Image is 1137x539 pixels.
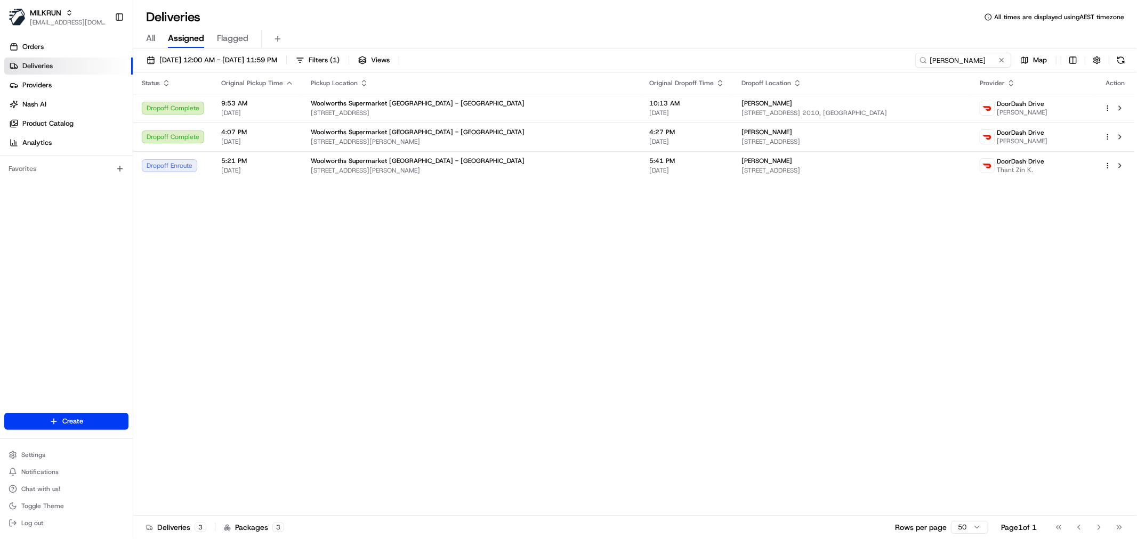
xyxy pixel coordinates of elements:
button: MILKRUN [30,7,61,18]
h1: Deliveries [146,9,200,26]
img: doordash_logo_v2.png [980,101,994,115]
span: Chat with us! [21,485,60,493]
button: Log out [4,516,128,530]
span: 9:53 AM [221,99,294,108]
button: [EMAIL_ADDRESS][DOMAIN_NAME] [30,18,106,27]
span: Product Catalog [22,119,74,128]
button: Toggle Theme [4,499,128,513]
a: Product Catalog [4,115,133,132]
span: Woolworths Supermarket [GEOGRAPHIC_DATA] - [GEOGRAPHIC_DATA] [311,99,525,108]
span: [STREET_ADDRESS] 2010, [GEOGRAPHIC_DATA] [741,109,963,117]
a: Deliveries [4,58,133,75]
span: Pickup Location [311,79,358,87]
span: ( 1 ) [330,55,340,65]
a: Providers [4,77,133,94]
span: Create [62,416,83,426]
span: 5:21 PM [221,157,294,165]
a: Nash AI [4,96,133,113]
span: [STREET_ADDRESS][PERSON_NAME] [311,137,632,146]
div: Favorites [4,160,128,177]
span: [DATE] 12:00 AM - [DATE] 11:59 PM [159,55,277,65]
span: [STREET_ADDRESS] [311,109,632,117]
span: Original Pickup Time [221,79,283,87]
img: doordash_logo_v2.png [980,130,994,144]
button: MILKRUNMILKRUN[EMAIL_ADDRESS][DOMAIN_NAME] [4,4,110,30]
span: Views [371,55,390,65]
span: Analytics [22,138,52,148]
button: Notifications [4,464,128,479]
div: Action [1104,79,1126,87]
span: [PERSON_NAME] [741,157,792,165]
a: Orders [4,38,133,55]
span: DoorDash Drive [997,128,1044,137]
button: Settings [4,447,128,462]
span: [STREET_ADDRESS][PERSON_NAME] [311,166,632,175]
span: Dropoff Location [741,79,791,87]
span: All [146,32,155,45]
span: [DATE] [649,166,724,175]
div: 3 [195,522,206,532]
span: [PERSON_NAME] [997,108,1047,117]
span: Settings [21,451,45,459]
span: 10:13 AM [649,99,724,108]
span: Provider [980,79,1005,87]
span: Woolworths Supermarket [GEOGRAPHIC_DATA] - [GEOGRAPHIC_DATA] [311,128,525,136]
span: 5:41 PM [649,157,724,165]
div: Packages [224,522,284,533]
span: Status [142,79,160,87]
span: All times are displayed using AEST timezone [994,13,1124,21]
span: Thant Zin K. [997,166,1044,174]
span: Filters [309,55,340,65]
span: [DATE] [649,137,724,146]
span: [PERSON_NAME] [997,137,1047,145]
p: Rows per page [895,522,947,533]
span: Assigned [168,32,204,45]
button: [DATE] 12:00 AM - [DATE] 11:59 PM [142,53,282,68]
span: Orders [22,42,44,52]
span: Map [1033,55,1047,65]
span: DoorDash Drive [997,157,1044,166]
span: Woolworths Supermarket [GEOGRAPHIC_DATA] - [GEOGRAPHIC_DATA] [311,157,525,165]
button: Views [353,53,394,68]
span: Deliveries [22,61,53,71]
span: DoorDash Drive [997,100,1044,108]
a: Analytics [4,134,133,151]
span: Log out [21,519,43,527]
span: [DATE] [649,109,724,117]
span: [STREET_ADDRESS] [741,166,963,175]
span: [PERSON_NAME] [741,128,792,136]
span: [PERSON_NAME] [741,99,792,108]
span: [STREET_ADDRESS] [741,137,963,146]
span: [DATE] [221,109,294,117]
div: 3 [272,522,284,532]
span: Providers [22,80,52,90]
span: 4:07 PM [221,128,294,136]
span: Original Dropoff Time [649,79,714,87]
div: Page 1 of 1 [1001,522,1037,533]
img: doordash_logo_v2.png [980,159,994,173]
button: Chat with us! [4,481,128,496]
span: Notifications [21,468,59,476]
button: Refresh [1114,53,1128,68]
span: Nash AI [22,100,46,109]
img: MILKRUN [9,9,26,26]
span: [DATE] [221,137,294,146]
span: Toggle Theme [21,502,64,510]
button: Filters(1) [291,53,344,68]
span: [DATE] [221,166,294,175]
input: Type to search [915,53,1011,68]
span: 4:27 PM [649,128,724,136]
button: Map [1015,53,1052,68]
span: Flagged [217,32,248,45]
button: Create [4,413,128,430]
div: Deliveries [146,522,206,533]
